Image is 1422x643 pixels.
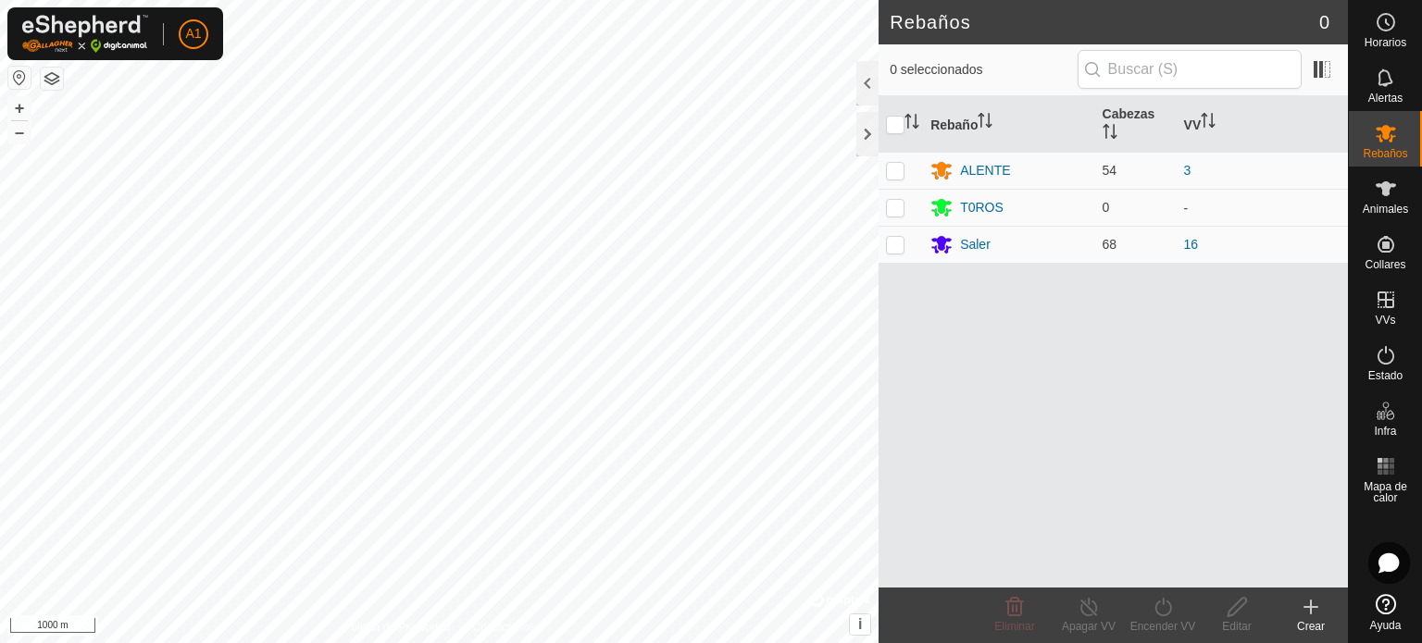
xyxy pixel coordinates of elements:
font: Mapa de calor [1364,480,1407,504]
p-sorticon: Activar para ordenar [904,117,919,131]
font: 0 seleccionados [890,62,982,77]
font: + [15,98,25,117]
font: Animales [1363,203,1408,216]
font: Eliminar [994,620,1034,633]
p-sorticon: Activar para ordenar [1201,116,1216,130]
font: Saler [960,237,991,252]
font: Contáctanos [473,621,535,634]
font: Ayuda [1370,619,1402,632]
p-sorticon: Activar para ordenar [1103,127,1117,142]
font: VVs [1375,314,1395,327]
img: Logotipo de Gallagher [22,15,148,53]
input: Buscar (S) [1078,50,1302,89]
a: Contáctanos [473,619,535,636]
font: Rebaño [930,117,978,131]
a: Política de Privacidad [343,619,450,636]
button: Capas del Mapa [41,68,63,90]
font: 68 [1103,237,1117,252]
font: 0 [1319,12,1329,32]
button: + [8,97,31,119]
font: Alertas [1368,92,1403,105]
font: Cabezas [1103,106,1155,121]
button: i [850,614,870,635]
font: T0ROS [960,200,1004,215]
font: Rebaños [1363,147,1407,160]
font: Horarios [1365,36,1406,49]
font: - [1184,201,1189,216]
font: Infra [1374,425,1396,438]
font: Apagar VV [1062,620,1116,633]
font: – [15,122,24,142]
font: VV [1184,117,1202,131]
button: – [8,121,31,143]
font: 54 [1103,163,1117,178]
font: Crear [1297,620,1325,633]
a: 3 [1184,163,1191,178]
font: ALENTE [960,163,1010,178]
font: A1 [185,26,201,41]
font: i [858,616,862,632]
font: Rebaños [890,12,971,32]
button: Restablecer mapa [8,67,31,89]
font: Encender VV [1130,620,1196,633]
font: Collares [1365,258,1405,271]
p-sorticon: Activar para ordenar [978,116,992,130]
font: Política de Privacidad [343,621,450,634]
font: 0 [1103,200,1110,215]
font: Editar [1222,620,1251,633]
a: 16 [1184,237,1199,252]
font: Estado [1368,369,1403,382]
a: Ayuda [1349,587,1422,638]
